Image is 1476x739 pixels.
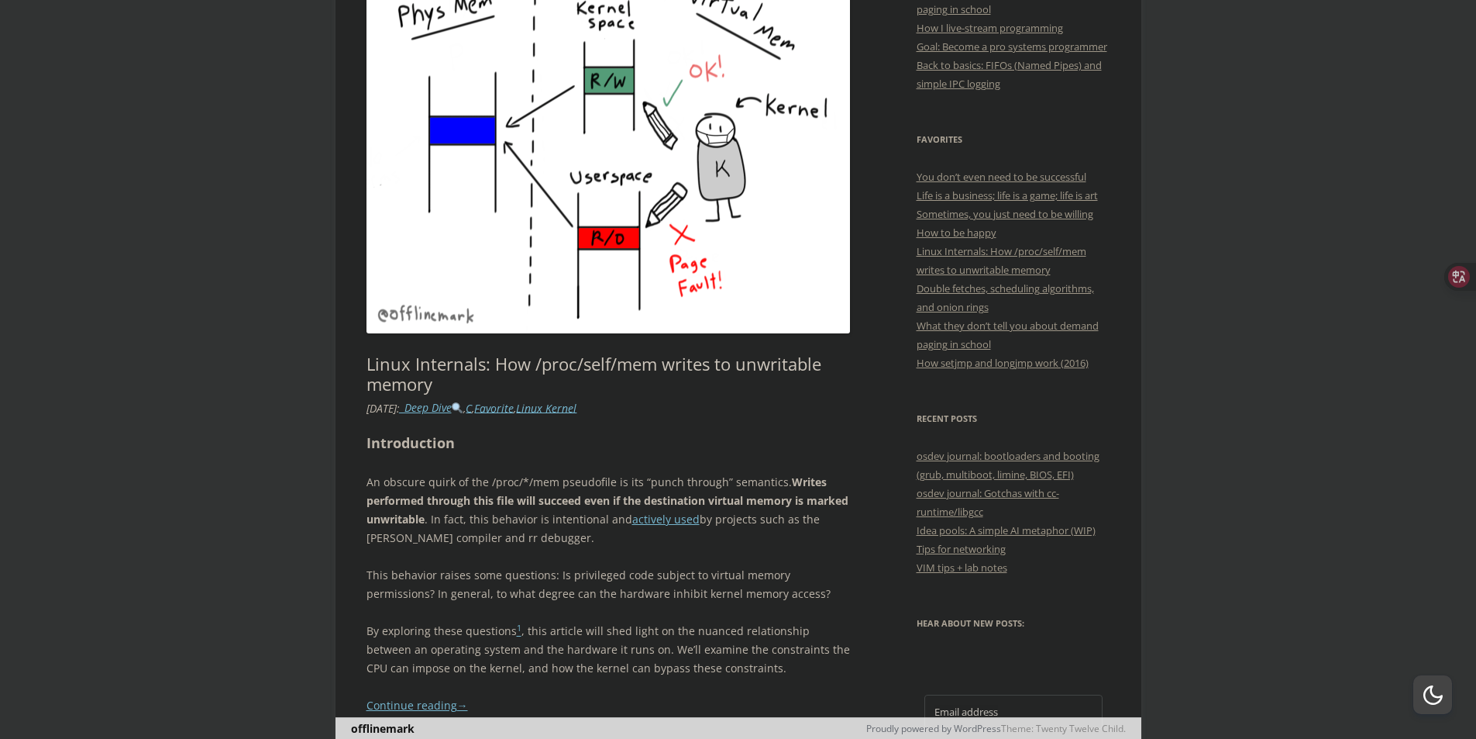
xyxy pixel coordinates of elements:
[400,400,464,415] a: _Deep Dive
[917,226,996,240] a: How to be happy
[917,58,1102,91] a: Back to basics: FIFOs (Named Pipes) and simple IPC logging
[366,400,577,415] i: : , , ,
[366,473,851,547] p: An obscure quirk of the /proc/*/mem pseudofile is its “punch through” semantics. . In fact, this ...
[917,449,1099,482] a: osdev journal: bootloaders and booting (grub, multiboot, limine, BIOS, EFI)
[452,402,463,413] img: 🔍
[917,486,1059,519] a: osdev journal: Gotchas with cc-runtime/libgcc
[924,695,1103,729] input: Email address
[366,475,848,527] strong: Writes performed through this file will succeed even if the destination virtual memory is marked ...
[661,719,1126,738] div: Theme: Twenty Twelve Child.
[917,40,1107,54] a: Goal: Become a pro systems programmer
[466,400,472,415] a: C
[917,130,1110,149] h3: Favorites
[917,523,1096,537] a: Idea pools: A simple AI metaphor (WIP)
[917,207,1093,221] a: Sometimes, you just need to be willing
[351,721,415,736] a: offlinemark
[917,319,1099,351] a: What they don’t tell you about demand paging in school
[917,614,1110,633] h3: Hear about new posts:
[917,21,1063,35] a: How I live-stream programming
[917,356,1089,370] a: How setjmp and longjmp work (2016)
[516,400,576,415] a: Linux Kernel
[917,170,1086,184] a: You don’t even need to be successful
[366,400,397,415] time: [DATE]
[917,542,1006,556] a: Tips for networking
[917,281,1094,314] a: Double fetches, scheduling algorithms, and onion rings
[366,432,851,454] h2: Introduction
[366,698,468,713] a: Continue reading→
[917,561,1007,575] a: VIM tips + lab notes
[917,244,1086,277] a: Linux Internals: How /proc/self/mem writes to unwritable memory
[517,623,521,638] a: 1
[366,352,821,395] a: Linux Internals: How /proc/self/mem writes to unwritable memory
[866,722,1001,735] a: Proudly powered by WordPress
[632,512,700,527] a: actively used
[474,400,514,415] a: Favorite
[366,622,851,678] p: By exploring these questions , this article will shed light on the nuanced relationship between a...
[917,409,1110,428] h3: Recent Posts
[917,188,1098,202] a: Life is a business; life is a game; life is art
[457,698,468,713] span: →
[517,623,521,634] sup: 1
[366,566,851,603] p: This behavior raises some questions: Is privileged code subject to virtual memory permissions? In...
